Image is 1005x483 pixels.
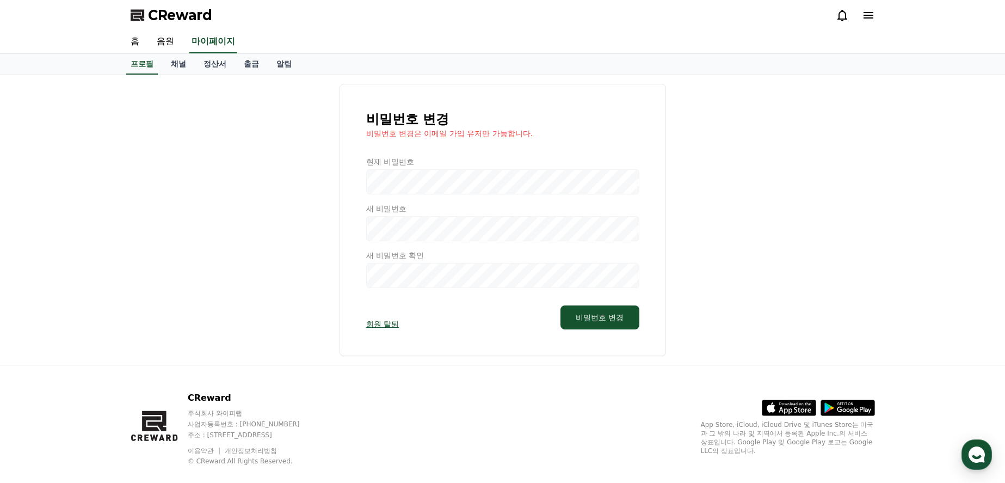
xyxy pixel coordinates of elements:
a: 마이페이지 [189,30,237,53]
a: 채널 [162,54,195,75]
a: 정산서 [195,54,235,75]
a: 프로필 [126,54,158,75]
span: CReward [148,7,212,24]
p: 비밀번호 변경은 이메일 가입 유저만 가능합니다. [366,128,639,139]
a: 홈 [122,30,148,53]
a: 대화 [72,345,140,372]
a: 음원 [148,30,183,53]
p: 주소 : [STREET_ADDRESS] [188,431,320,439]
a: 출금 [235,54,268,75]
p: App Store, iCloud, iCloud Drive 및 iTunes Store는 미국과 그 밖의 나라 및 지역에서 등록된 Apple Inc.의 서비스 상표입니다. Goo... [701,420,875,455]
span: 홈 [34,362,41,370]
h1: 비밀번호 변경 [366,111,639,128]
a: 회원 탈퇴 [366,319,399,329]
a: 홈 [3,345,72,372]
a: CReward [131,7,212,24]
a: 이용약관 [188,447,222,455]
a: 알림 [268,54,300,75]
p: 주식회사 와이피랩 [188,409,320,418]
a: 설정 [140,345,209,372]
span: 설정 [168,362,181,370]
p: 사업자등록번호 : [PHONE_NUMBER] [188,420,320,429]
p: © CReward All Rights Reserved. [188,457,320,466]
button: 비밀번호 변경 [560,305,639,329]
span: 대화 [100,362,113,371]
p: CReward [188,392,320,405]
a: 개인정보처리방침 [225,447,277,455]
